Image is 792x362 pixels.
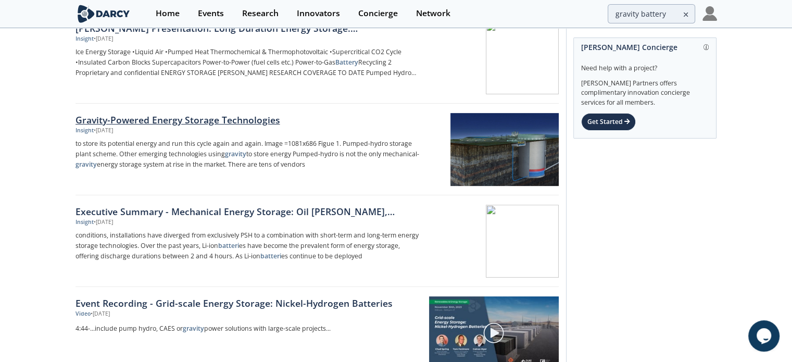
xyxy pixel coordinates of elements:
div: Insight [76,127,94,135]
img: information.svg [703,44,709,50]
div: Video [76,310,91,318]
div: • [DATE] [91,310,110,318]
div: [PERSON_NAME] Partners offers complimentary innovation concierge services for all members. [581,73,709,107]
strong: batteri [218,241,239,250]
a: Event Recording - Grid-scale Energy Storage: Nickel-Hydrogen Batteries [76,296,422,310]
div: [PERSON_NAME] Presentation: Long Duration Energy Storage: Electrochemical Storage - New Battery C... [76,21,420,35]
img: Profile [702,6,717,21]
img: logo-wide.svg [76,5,132,23]
strong: batteri [260,252,281,260]
p: Ice Energy Storage •Liquid Air •Pumped Heat Thermochemical & Thermophotovoltaic •Supercritical CO... [76,47,420,78]
strong: gravity [183,324,204,333]
div: Home [156,9,180,18]
div: Innovators [297,9,340,18]
div: • [DATE] [94,127,113,135]
p: conditions, installations have diverged from exclusively PSH to a combination with short-term and... [76,230,420,261]
p: to store its potential energy and run this cycle again and again. Image =1081x686 Figue 1. Pumped... [76,139,420,170]
div: Insight [76,218,94,227]
a: [PERSON_NAME] Presentation: Long Duration Energy Storage: Electrochemical Storage - New Battery C... [76,12,559,104]
strong: Battery [335,58,358,67]
div: [PERSON_NAME] Concierge [581,38,709,56]
div: Events [198,9,224,18]
iframe: chat widget [748,320,782,352]
div: • [DATE] [94,218,113,227]
div: Research [242,9,279,18]
div: Gravity-Powered Energy Storage Technologies [76,113,420,127]
div: Need help with a project? [581,56,709,73]
input: Advanced Search [608,4,695,23]
a: Executive Summary - Mechanical Energy Storage: Oil [PERSON_NAME], Gravity and Clean Energy Insigh... [76,195,559,287]
strong: gravity [76,160,97,169]
div: Executive Summary - Mechanical Energy Storage: Oil [PERSON_NAME], Gravity and Clean Energy [76,205,420,218]
div: Insight [76,35,94,43]
div: Get Started [581,113,636,131]
div: Network [416,9,450,18]
a: Gravity-Powered Energy Storage Technologies Insight •[DATE] to store its potential energy and run... [76,104,559,195]
div: Concierge [358,9,398,18]
strong: gravity [225,149,246,158]
a: 4:44-...include pump hydro, CAES orgravitypower solutions with large-scale projects... [76,322,422,336]
img: play-chapters-gray.svg [483,322,505,344]
div: • [DATE] [94,35,113,43]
